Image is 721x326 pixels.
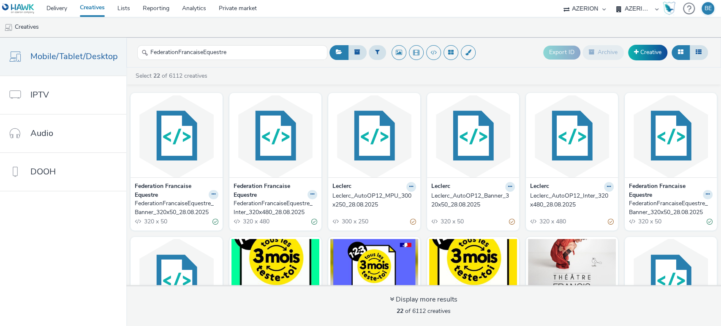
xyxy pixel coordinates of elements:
strong: Leclerc [431,182,450,192]
strong: Leclerc [530,182,549,192]
div: Partially valid [410,217,416,226]
div: FederationFrancaiseEquestre_Banner_320x50_28.08.2025 [135,199,215,217]
img: Leclerc_AutoOP12_Inter_320x480_28.08.2025 visual [528,95,616,177]
div: Valid [707,217,713,226]
div: Valid [311,217,317,226]
span: 320 x 50 [440,217,464,225]
a: Select of 6112 creatives [135,72,211,80]
div: Partially valid [509,217,515,226]
a: FederationFrancaiseEquestre_Inter_320x480_28.08.2025 [234,199,317,217]
img: FederationFrancaiseEquestre_Banner_320x50_28.08.2025 visual [133,95,220,177]
a: FederationFrancaiseEquestre_Banner_320x50_28.08.2025 [629,199,713,217]
div: BE [705,2,712,15]
img: MairiedeNice_FrancisGag_TFG_Interstitial_320x480 visual [528,239,616,321]
a: Leclerc_AutoOP12_Banner_320x50_28.08.2025 [431,192,515,209]
img: FederationFrancaiseEquestre_Inter_320x480_28.08.2025 visual [231,95,319,177]
a: Creative [628,45,667,60]
span: 300 x 250 [341,217,368,225]
span: 320 x 480 [539,217,566,225]
img: HSH_FIT_GUY_320_15s_V5_B_LIVRABLE.mp4 visual [429,239,517,321]
button: Export ID [543,46,580,59]
div: Display more results [390,295,457,304]
strong: Federation Francaise Equestre [135,182,207,199]
input: Search... [137,45,327,60]
img: V_VIDEO_320x480_VOGUEUR1.mp4 visual [330,239,418,321]
img: undefined Logo [2,3,35,14]
div: Leclerc_AutoOP12_Banner_320x50_28.08.2025 [431,192,512,209]
strong: Federation Francaise Equestre [234,182,305,199]
img: Leclerc_AutoOP12_Banner_320x50_28.08.2025 visual [429,95,517,177]
span: Mobile/Tablet/Desktop [30,50,118,62]
button: Grid [672,45,690,60]
div: FederationFrancaiseEquestre_Banner_320x50_28.08.2025 [629,199,709,217]
img: mobile [4,23,13,32]
div: FederationFrancaiseEquestre_Inter_320x480_28.08.2025 [234,199,314,217]
img: HSH_YOUNG_MAN_320_15s_V5_B_LIVRABLE.mp4 visual [231,239,319,321]
strong: 22 [153,72,160,80]
div: Leclerc_AutoOP12_Inter_320x480_28.08.2025 [530,192,610,209]
img: FederationFrancaiseEquestre_Inter_320x480_28.08.2025 visual [133,239,220,321]
span: Audio [30,127,53,139]
a: Hawk Academy [663,2,679,15]
span: 320 x 480 [242,217,269,225]
button: Table [689,45,708,60]
a: Leclerc_AutoOP12_Inter_320x480_28.08.2025 [530,192,614,209]
div: Leclerc_AutoOP12_MPU_300x250_28.08.2025 [332,192,413,209]
span: DOOH [30,166,56,178]
strong: Federation Francaise Equestre [629,182,701,199]
span: 320 x 50 [143,217,167,225]
span: IPTV [30,89,49,101]
img: FederationFrancaiseEquestre_Banner_320x50_28.08.2025 visual [627,95,715,177]
a: FederationFrancaiseEquestre_Banner_320x50_28.08.2025 [135,199,218,217]
img: OP PLANTES MPU visual [627,239,715,321]
img: Leclerc_AutoOP12_MPU_300x250_28.08.2025 visual [330,95,418,177]
strong: Leclerc [332,182,351,192]
span: of 6112 creatives [397,307,451,315]
span: 320 x 50 [637,217,661,225]
img: Hawk Academy [663,2,675,15]
div: Valid [212,217,218,226]
a: Leclerc_AutoOP12_MPU_300x250_28.08.2025 [332,192,416,209]
strong: 22 [397,307,403,315]
div: Partially valid [608,217,614,226]
button: Archive [582,45,624,60]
